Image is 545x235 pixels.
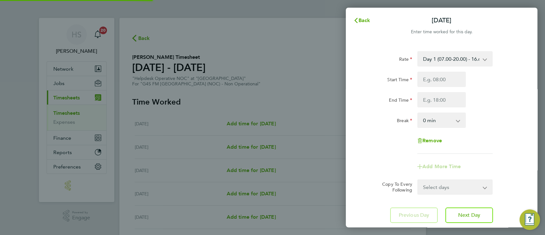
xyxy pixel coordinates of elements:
button: Next Day [445,208,493,223]
label: Break [397,118,412,125]
button: Remove [417,138,442,143]
span: Back [359,17,370,23]
label: Rate [399,56,412,64]
span: Remove [422,137,442,144]
label: Copy To Every Following [377,181,412,193]
p: [DATE] [432,16,451,25]
button: Engage Resource Center [519,209,540,230]
label: Start Time [387,77,412,84]
span: Next Day [458,212,480,218]
input: E.g. 08:00 [417,72,466,87]
input: E.g. 18:00 [417,92,466,107]
button: Back [347,14,377,27]
label: End Time [389,97,412,105]
div: Enter time worked for this day. [346,28,537,36]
